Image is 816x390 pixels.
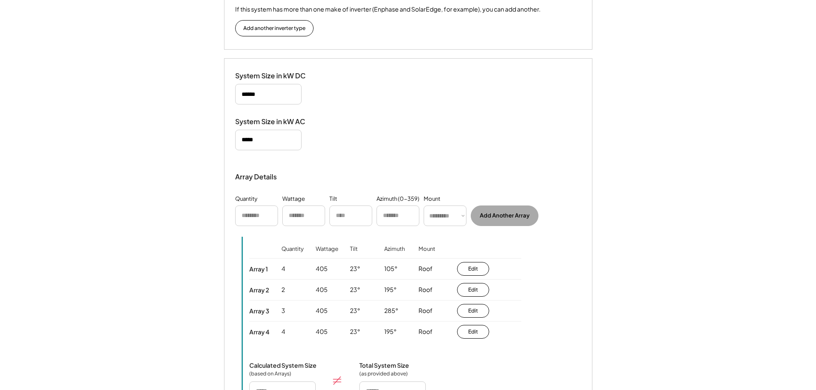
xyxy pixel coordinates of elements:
button: Edit [457,325,489,339]
button: Edit [457,283,489,297]
div: 23° [350,307,360,315]
div: (based on Arrays) [249,370,292,377]
div: Roof [418,327,433,336]
div: Wattage [316,245,338,265]
div: 195° [384,327,397,336]
div: 405 [316,327,328,336]
div: Roof [418,286,433,294]
div: 105° [384,265,398,273]
div: 285° [384,307,398,315]
div: Array 3 [249,307,269,315]
div: Calculated System Size [249,361,317,369]
div: 23° [350,265,360,273]
div: 2 [281,286,285,294]
div: 4 [281,327,285,336]
div: Mount [424,195,440,203]
div: Total System Size [359,361,409,369]
div: System Size in kW DC [235,71,321,80]
div: Azimuth (0-359) [377,195,419,203]
div: System Size in kW AC [235,117,321,126]
div: Tilt [350,245,358,265]
div: 3 [281,307,285,315]
div: Mount [418,245,435,265]
div: 405 [316,265,328,273]
button: Edit [457,262,489,276]
div: 4 [281,265,285,273]
div: 23° [350,327,360,336]
div: (as provided above) [359,370,408,377]
div: Tilt [329,195,337,203]
div: Array 1 [249,265,268,273]
div: 195° [384,286,397,294]
div: Wattage [282,195,305,203]
div: 23° [350,286,360,294]
div: If this system has more than one make of inverter (Enphase and SolarEdge, for example), you can a... [235,5,541,14]
div: Azimuth [384,245,405,265]
div: Quantity [281,245,304,265]
div: 405 [316,307,328,315]
div: Array 4 [249,328,269,336]
button: Edit [457,304,489,318]
button: Add Another Array [471,205,538,226]
div: Array 2 [249,286,269,294]
div: Roof [418,265,433,273]
div: Quantity [235,195,257,203]
div: Roof [418,307,433,315]
button: Add another inverter type [235,20,314,36]
div: 405 [316,286,328,294]
div: Array Details [235,172,278,182]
